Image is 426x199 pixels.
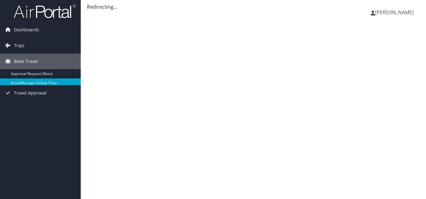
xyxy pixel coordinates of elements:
span: Dashboards [14,22,39,38]
span: Trips [14,38,25,53]
span: [PERSON_NAME] [375,9,414,16]
div: Redirecting... [87,3,420,11]
img: airportal-logo.png [14,4,76,19]
span: Book Travel [14,54,38,69]
span: Travel Approval [14,85,47,101]
a: [PERSON_NAME] [371,3,420,22]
